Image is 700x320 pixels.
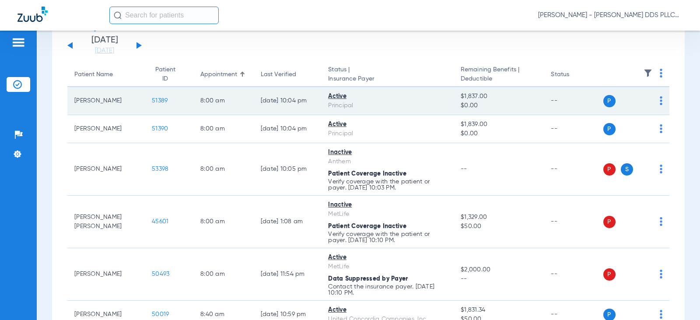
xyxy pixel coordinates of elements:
td: [DATE] 10:05 PM [254,143,322,196]
div: Active [328,120,447,129]
div: MetLife [328,210,447,219]
div: Patient Name [74,70,113,79]
img: group-dot-blue.svg [660,69,662,77]
div: MetLife [328,262,447,271]
img: group-dot-blue.svg [660,217,662,226]
span: $0.00 [461,101,537,110]
td: [PERSON_NAME] [PERSON_NAME] [67,196,145,248]
div: Last Verified [261,70,315,79]
span: Data Suppressed by Payer [328,276,408,282]
span: P [603,163,616,176]
span: $50.00 [461,222,537,231]
span: -- [461,166,467,172]
span: Insurance Payer [328,74,447,84]
td: 8:00 AM [193,248,254,301]
span: S [621,163,633,176]
span: P [603,268,616,281]
div: Inactive [328,200,447,210]
td: -- [544,196,603,248]
span: $1,839.00 [461,120,537,129]
span: 53398 [152,166,168,172]
img: Search Icon [114,11,122,19]
div: Patient Name [74,70,138,79]
div: Active [328,306,447,315]
td: [PERSON_NAME] [67,115,145,143]
p: Verify coverage with the patient or payer. [DATE] 10:10 PM. [328,231,447,243]
th: Status | [321,63,454,87]
iframe: Chat Widget [656,278,700,320]
div: Principal [328,129,447,138]
td: [DATE] 10:04 PM [254,115,322,143]
span: P [603,123,616,135]
div: Patient ID [152,65,178,84]
div: Active [328,253,447,262]
p: Contact the insurance payer. [DATE] 10:10 PM. [328,284,447,296]
input: Search for patients [109,7,219,24]
td: 8:00 AM [193,196,254,248]
td: [DATE] 11:54 PM [254,248,322,301]
td: -- [544,87,603,115]
span: -- [461,274,537,284]
td: 8:00 AM [193,115,254,143]
span: 50493 [152,271,169,277]
img: filter.svg [644,69,652,77]
span: $2,000.00 [461,265,537,274]
span: 50019 [152,311,169,317]
span: P [603,216,616,228]
span: Deductible [461,74,537,84]
div: Inactive [328,148,447,157]
a: [DATE] [78,46,131,55]
td: [DATE] 10:04 PM [254,87,322,115]
div: Principal [328,101,447,110]
td: [DATE] 1:08 AM [254,196,322,248]
td: [PERSON_NAME] [67,248,145,301]
td: 8:00 AM [193,87,254,115]
td: -- [544,248,603,301]
div: Appointment [200,70,237,79]
span: Patient Coverage Inactive [328,223,406,229]
img: group-dot-blue.svg [660,270,662,278]
span: $0.00 [461,129,537,138]
span: $1,329.00 [461,213,537,222]
span: $1,831.34 [461,306,537,315]
div: Active [328,92,447,101]
th: Remaining Benefits | [454,63,544,87]
div: Patient ID [152,65,186,84]
span: 51390 [152,126,168,132]
div: Last Verified [261,70,296,79]
img: group-dot-blue.svg [660,124,662,133]
img: group-dot-blue.svg [660,165,662,173]
li: [DATE] [78,36,131,55]
div: Anthem [328,157,447,166]
span: [PERSON_NAME] - [PERSON_NAME] DDS PLLC [538,11,682,20]
p: Verify coverage with the patient or payer. [DATE] 10:03 PM. [328,179,447,191]
span: 51389 [152,98,168,104]
img: hamburger-icon [11,37,25,48]
td: 8:00 AM [193,143,254,196]
img: group-dot-blue.svg [660,96,662,105]
th: Status [544,63,603,87]
img: Zuub Logo [17,7,48,22]
td: -- [544,143,603,196]
span: P [603,95,616,107]
td: -- [544,115,603,143]
div: Appointment [200,70,247,79]
span: 45601 [152,218,168,225]
td: [PERSON_NAME] [67,87,145,115]
span: Patient Coverage Inactive [328,171,406,177]
td: [PERSON_NAME] [67,143,145,196]
span: $1,837.00 [461,92,537,101]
